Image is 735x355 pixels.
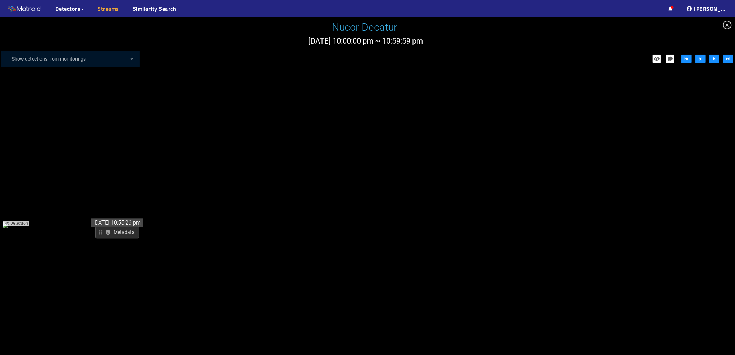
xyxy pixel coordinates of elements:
button: step-forward [709,55,719,63]
img: Matroid logo [7,4,42,14]
span: step-forward [712,56,717,62]
span: close-circle [719,17,735,33]
button: step-backward [695,55,706,63]
button: Metadata [95,226,139,238]
span: fast-backward [684,56,689,62]
a: Streams [98,4,119,13]
a: Similarity Search [133,4,176,13]
span: Detectors [55,4,81,13]
button: fast-forward [723,55,733,63]
div: [DATE] 10:55:26 pm [91,218,143,227]
span: fast-forward [726,56,731,62]
span: step-backward [698,56,703,62]
button: fast-backward [681,55,692,63]
div: Show detections from monitorings [8,52,140,66]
